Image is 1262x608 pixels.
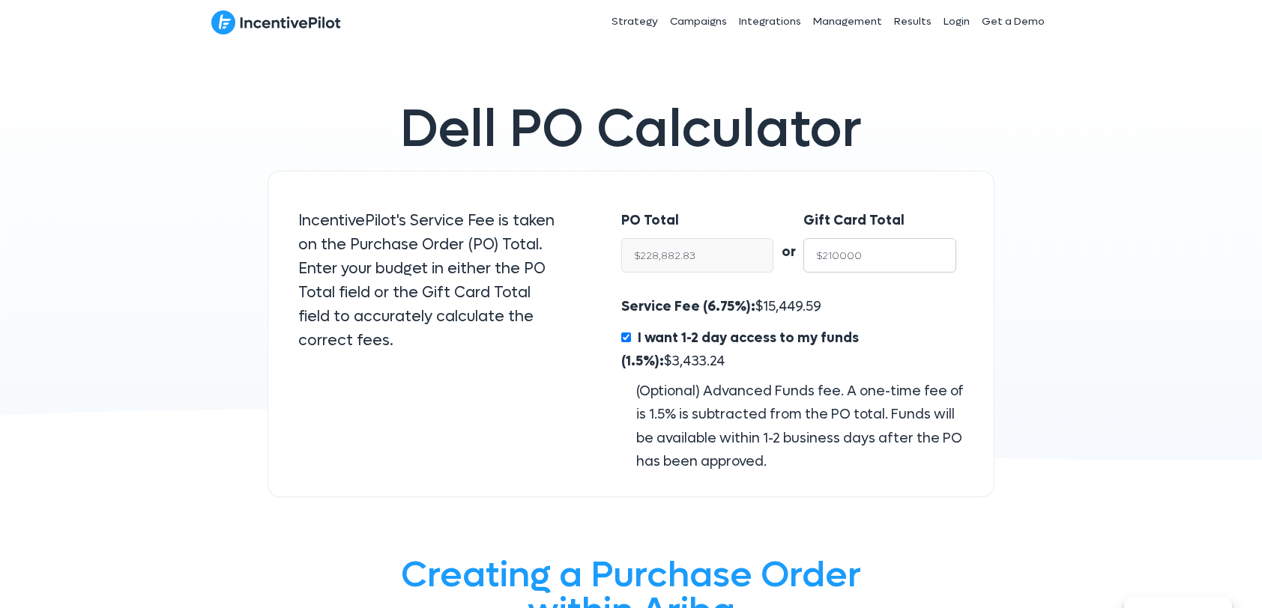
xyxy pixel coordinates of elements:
span: 3,433.24 [671,353,725,370]
label: PO Total [621,209,679,233]
span: Dell PO Calculator [400,95,862,163]
a: Results [888,3,938,40]
a: Integrations [733,3,807,40]
div: or [773,209,803,264]
input: I want 1-2 day access to my funds (1.5%):$3,433.24 [621,332,631,342]
a: Management [807,3,888,40]
nav: Header Menu [502,3,1051,40]
div: (Optional) Advanced Funds fee. A one-time fee of is 1.5% is subtracted from the PO total. Funds w... [621,380,964,474]
span: $ [621,329,859,371]
span: I want 1-2 day access to my funds (1.5%): [621,329,859,371]
div: $ [621,295,964,474]
span: 15,449.59 [763,298,821,315]
a: Get a Demo [976,3,1051,40]
label: Gift Card Total [803,209,905,233]
a: Strategy [606,3,664,40]
p: IncentivePilot's Service Fee is taken on the Purchase Order (PO) Total. Enter your budget in eith... [298,209,561,353]
a: Login [938,3,976,40]
a: Campaigns [664,3,733,40]
span: Service Fee (6.75%): [621,298,755,315]
img: IncentivePilot [211,10,341,35]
